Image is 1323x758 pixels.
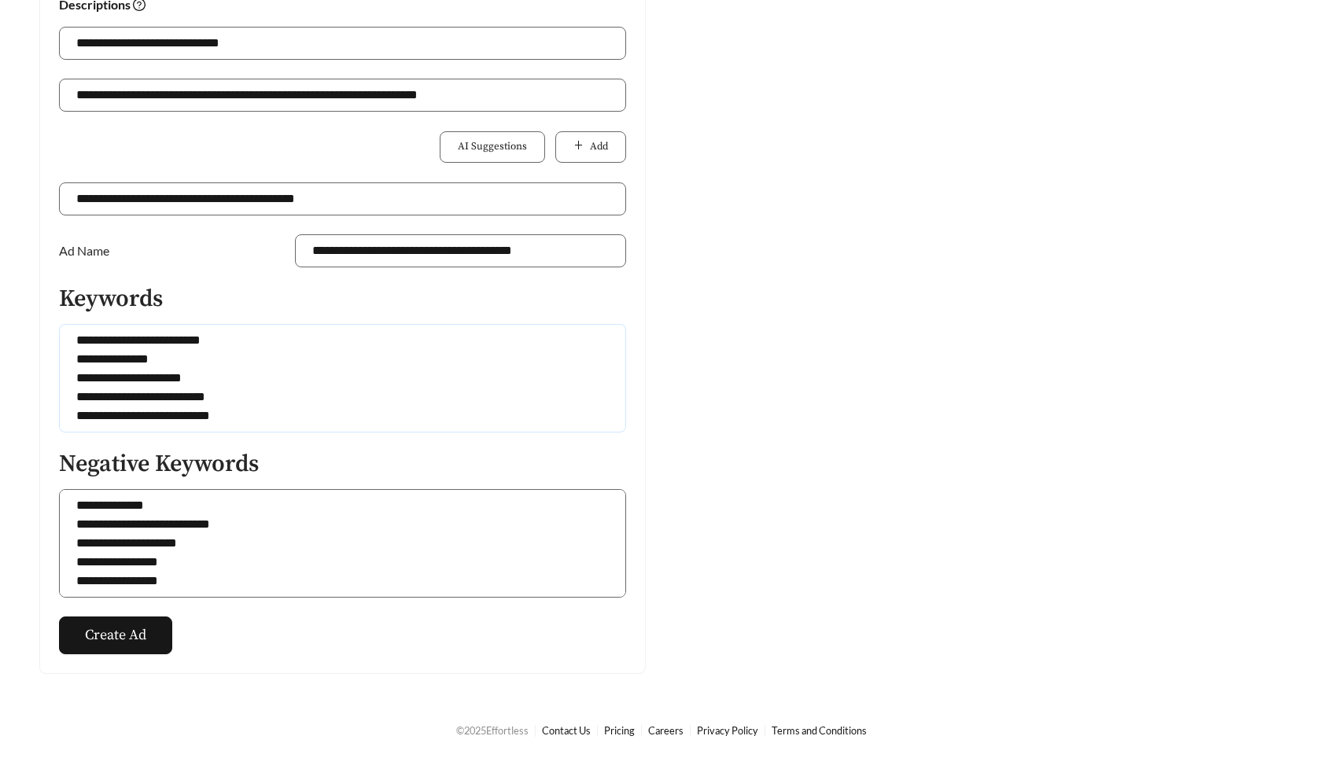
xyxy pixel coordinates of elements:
[59,234,117,267] label: Ad Name
[604,724,635,737] a: Pricing
[59,451,626,477] h5: Negative Keywords
[59,182,626,215] input: Website
[85,624,146,646] span: Create Ad
[555,131,626,163] button: plusAdd
[59,616,172,654] button: Create Ad
[573,140,584,153] span: plus
[440,131,545,163] button: AI Suggestions
[458,139,527,155] span: AI Suggestions
[590,139,608,155] span: Add
[697,724,758,737] a: Privacy Policy
[456,724,529,737] span: © 2025 Effortless
[772,724,867,737] a: Terms and Conditions
[542,724,591,737] a: Contact Us
[59,286,626,312] h5: Keywords
[295,234,626,267] input: Ad Name
[648,724,684,737] a: Careers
